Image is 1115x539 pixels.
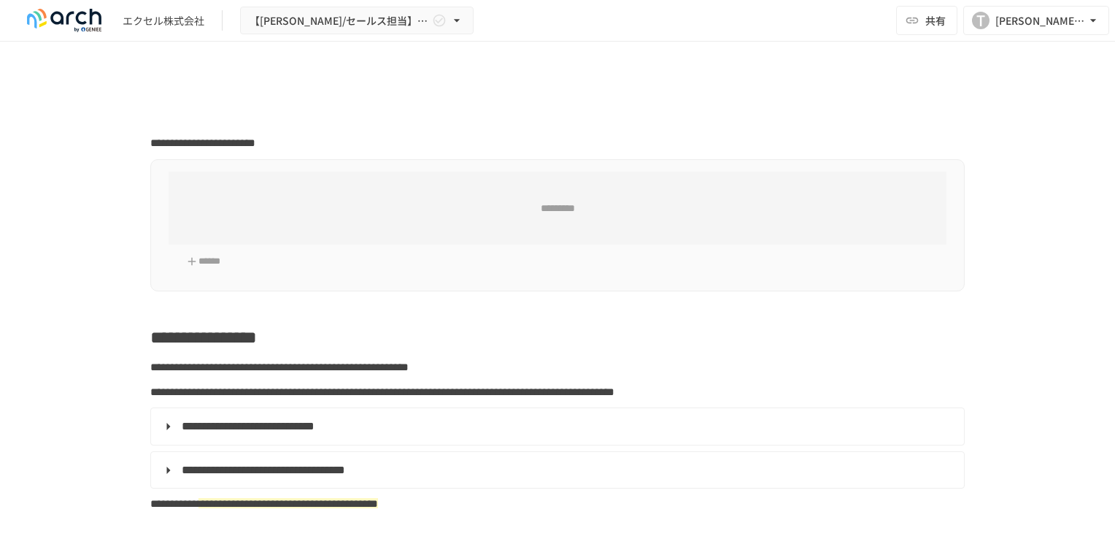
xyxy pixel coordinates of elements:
[963,6,1109,35] button: T[PERSON_NAME][EMAIL_ADDRESS][DOMAIN_NAME]
[972,12,989,29] div: T
[250,12,429,30] span: 【[PERSON_NAME]/セールス担当】エクセル株式会社様_初期設定サポート
[123,13,204,28] div: エクセル株式会社
[18,9,111,32] img: logo-default@2x-9cf2c760.svg
[896,6,957,35] button: 共有
[925,12,946,28] span: 共有
[995,12,1086,30] div: [PERSON_NAME][EMAIL_ADDRESS][DOMAIN_NAME]
[240,7,474,35] button: 【[PERSON_NAME]/セールス担当】エクセル株式会社様_初期設定サポート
